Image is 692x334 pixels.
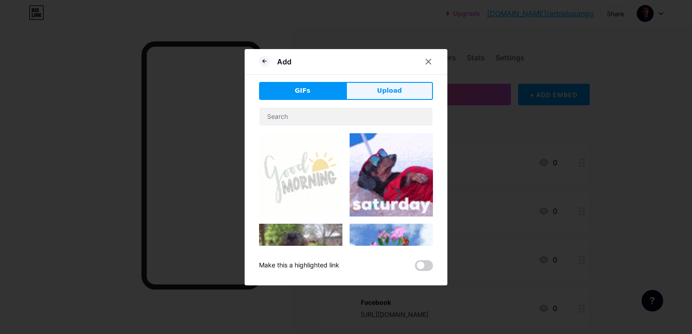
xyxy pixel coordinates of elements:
span: GIFs [295,86,310,95]
img: Gihpy [259,133,342,217]
div: Make this a highlighted link [259,260,339,271]
img: Gihpy [350,133,433,217]
img: Gihpy [350,224,433,307]
span: Upload [377,86,402,95]
input: Search [259,108,432,126]
button: GIFs [259,82,346,100]
div: Add [277,56,291,67]
img: Gihpy [259,224,342,328]
button: Upload [346,82,433,100]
